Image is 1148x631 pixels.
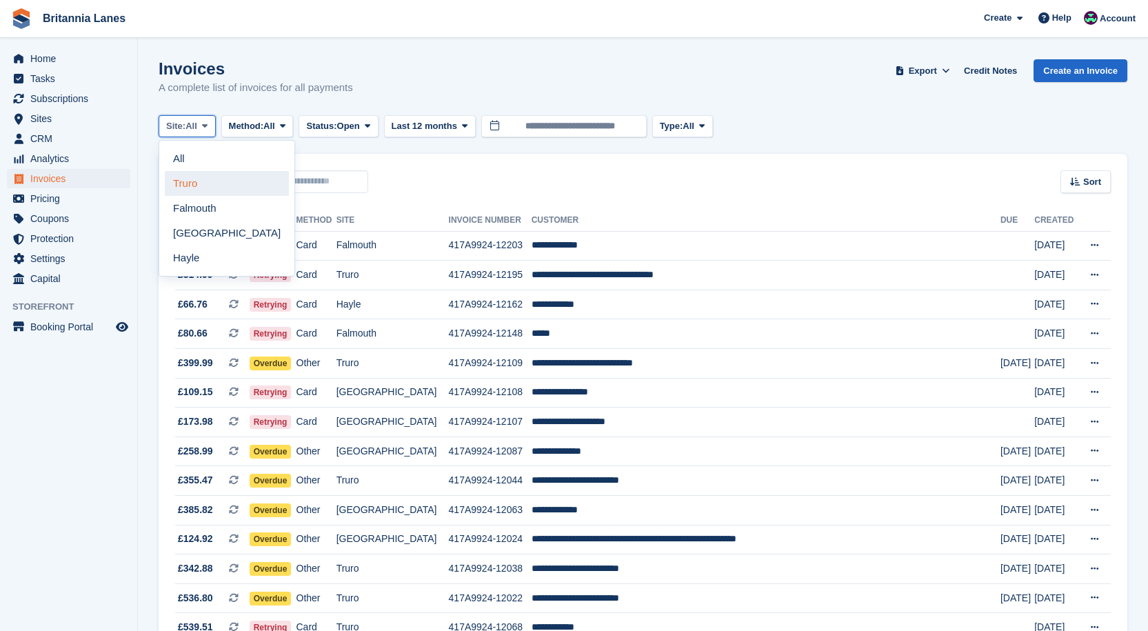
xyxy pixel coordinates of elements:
th: Created [1034,210,1078,232]
td: [DATE] [1034,349,1078,379]
span: Last 12 months [392,119,457,133]
td: Other [296,525,336,554]
th: Customer [532,210,1000,232]
td: Card [296,261,336,290]
span: Create [984,11,1011,25]
button: Site: All [159,115,216,138]
td: [DATE] [1034,437,1078,466]
th: Invoice Number [449,210,532,232]
td: [GEOGRAPHIC_DATA] [336,378,449,408]
a: Hayle [165,246,289,270]
td: [DATE] [1000,554,1034,584]
button: Method: All [221,115,294,138]
span: Open [337,119,360,133]
span: Capital [30,269,113,288]
td: Truro [336,466,449,496]
a: Create an Invoice [1034,59,1127,82]
td: [DATE] [1034,583,1078,613]
span: Retrying [250,385,292,399]
span: All [683,119,694,133]
span: £342.88 [178,561,213,576]
td: [DATE] [1034,554,1078,584]
img: stora-icon-8386f47178a22dfd0bd8f6a31ec36ba5ce8667c1dd55bd0f319d3a0aa187defe.svg [11,8,32,29]
td: Card [296,290,336,319]
td: 417A9924-12087 [449,437,532,466]
td: [DATE] [1000,496,1034,525]
td: 417A9924-12108 [449,378,532,408]
td: 417A9924-12022 [449,583,532,613]
td: Card [296,408,336,437]
span: £80.66 [178,326,208,341]
span: CRM [30,129,113,148]
a: menu [7,317,130,337]
span: Type: [660,119,683,133]
span: £124.92 [178,532,213,546]
td: [DATE] [1000,466,1034,496]
span: £536.80 [178,591,213,605]
span: £66.76 [178,297,208,312]
td: Falmouth [336,231,449,261]
td: [DATE] [1034,319,1078,349]
span: Site: [166,119,185,133]
a: menu [7,229,130,248]
td: 417A9924-12195 [449,261,532,290]
td: [DATE] [1034,290,1078,319]
a: menu [7,189,130,208]
span: Overdue [250,474,292,488]
span: Booking Portal [30,317,113,337]
a: Falmouth [165,196,289,221]
a: menu [7,109,130,128]
td: [GEOGRAPHIC_DATA] [336,496,449,525]
td: Other [296,466,336,496]
td: 417A9924-12044 [449,466,532,496]
button: Last 12 months [384,115,476,138]
span: Status: [306,119,336,133]
img: Kirsty Miles [1084,11,1098,25]
a: menu [7,69,130,88]
a: menu [7,149,130,168]
a: menu [7,249,130,268]
span: Analytics [30,149,113,168]
span: Home [30,49,113,68]
td: 417A9924-12109 [449,349,532,379]
span: £399.99 [178,356,213,370]
a: menu [7,209,130,228]
a: menu [7,269,130,288]
span: £385.82 [178,503,213,517]
td: [DATE] [1000,437,1034,466]
span: Retrying [250,415,292,429]
td: 417A9924-12148 [449,319,532,349]
th: Method [296,210,336,232]
span: Overdue [250,592,292,605]
td: Truro [336,554,449,584]
span: £173.98 [178,414,213,429]
td: Card [296,378,336,408]
span: Invoices [30,169,113,188]
td: [DATE] [1000,583,1034,613]
td: [DATE] [1000,349,1034,379]
a: menu [7,49,130,68]
a: [GEOGRAPHIC_DATA] [165,221,289,246]
td: Other [296,437,336,466]
td: [DATE] [1034,261,1078,290]
td: [DATE] [1000,525,1034,554]
td: Other [296,496,336,525]
span: Overdue [250,445,292,459]
button: Status: Open [299,115,378,138]
span: Pricing [30,189,113,208]
span: Sort [1083,175,1101,189]
span: £258.99 [178,444,213,459]
span: £109.15 [178,385,213,399]
p: A complete list of invoices for all payments [159,80,353,96]
td: 417A9924-12162 [449,290,532,319]
td: [DATE] [1034,378,1078,408]
td: Truro [336,261,449,290]
td: Hayle [336,290,449,319]
td: 417A9924-12107 [449,408,532,437]
button: Type: All [652,115,713,138]
td: 417A9924-12024 [449,525,532,554]
td: [DATE] [1034,231,1078,261]
span: Tasks [30,69,113,88]
h1: Invoices [159,59,353,78]
span: Overdue [250,357,292,370]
